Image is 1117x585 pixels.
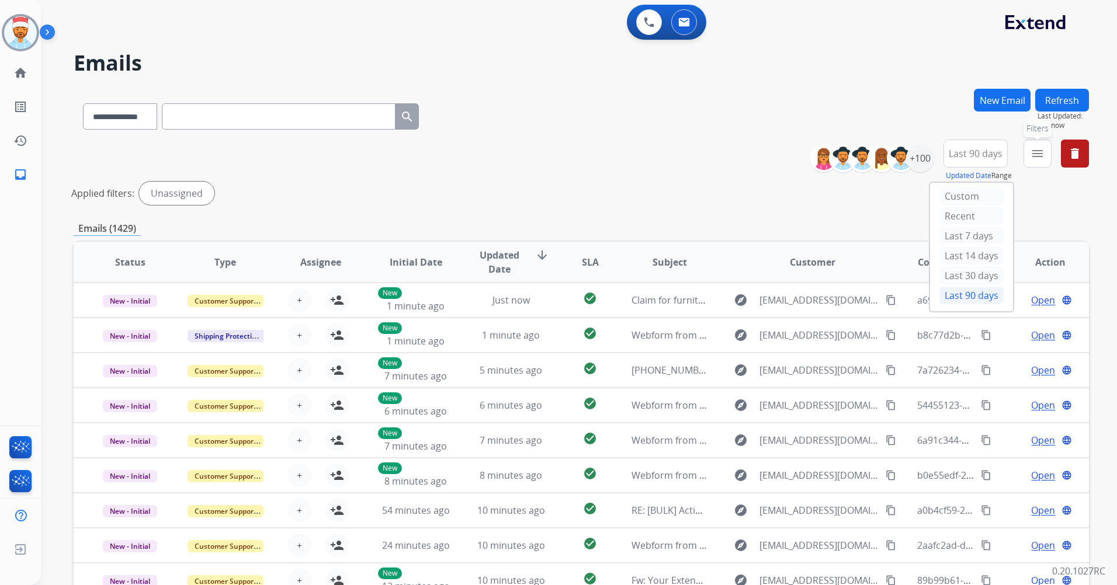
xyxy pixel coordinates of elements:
span: Customer Support [188,400,263,412]
div: Last 30 days [939,267,1004,284]
mat-icon: check_circle [583,396,597,410]
span: [EMAIL_ADDRESS][DOMAIN_NAME] [759,503,879,517]
div: Unassigned [139,182,214,205]
p: 0.20.1027RC [1052,564,1105,578]
button: + [288,429,311,452]
span: a0b4cf59-29bc-4d03-9c37-11221df5eb56 [917,504,1094,517]
span: 7 minutes ago [384,370,447,382]
span: Just now [492,294,530,307]
span: Type [214,255,236,269]
h2: Emails [74,51,1089,75]
span: Open [1031,433,1055,447]
mat-icon: content_copy [981,365,991,375]
button: + [288,534,311,557]
span: Customer [790,255,835,269]
span: [EMAIL_ADDRESS][DOMAIN_NAME] [759,328,879,342]
span: Open [1031,538,1055,552]
button: + [288,394,311,417]
mat-icon: content_copy [981,330,991,340]
mat-icon: check_circle [583,431,597,445]
span: Open [1031,363,1055,377]
div: Custom [939,187,1004,205]
span: Status [115,255,145,269]
mat-icon: content_copy [886,470,896,480]
span: 7 minutes ago [384,440,447,452]
span: + [297,503,302,517]
mat-icon: content_copy [886,295,896,305]
mat-icon: check_circle [583,537,597,551]
span: Claim for furniture [632,294,713,307]
span: 2aafc2ad-df0c-4882-83c3-7d778c52dc22 [917,539,1092,552]
mat-icon: explore [734,503,748,517]
span: Conversation ID [918,255,993,269]
span: Webform from [EMAIL_ADDRESS][DOMAIN_NAME] on [DATE] [632,469,896,482]
button: + [288,499,311,522]
mat-icon: menu [1031,147,1045,161]
mat-icon: check_circle [583,326,597,340]
span: [EMAIL_ADDRESS][DOMAIN_NAME] [759,363,879,377]
button: Updated Date [946,171,991,180]
mat-icon: content_copy [981,505,991,516]
mat-icon: content_copy [886,435,896,445]
span: Updated Date [473,248,526,276]
span: Open [1031,328,1055,342]
span: 54455123-a546-4d0a-a49b-fba40b4f50b7 [917,399,1095,412]
span: + [297,363,302,377]
mat-icon: explore [734,293,748,307]
p: New [378,357,402,369]
mat-icon: search [400,110,414,124]
span: New - Initial [103,330,157,342]
mat-icon: content_copy [886,400,896,410]
span: Open [1031,293,1055,307]
span: New - Initial [103,295,157,307]
mat-icon: person_add [330,503,344,517]
mat-icon: language [1062,540,1072,551]
span: + [297,398,302,412]
p: New [378,322,402,334]
span: + [297,328,302,342]
mat-icon: content_copy [981,540,991,551]
button: + [288,358,311,382]
span: b0e55edf-2622-499f-b4ad-2ea67cf1a878 [917,469,1092,482]
span: 5 minutes ago [480,364,542,377]
span: Initial Date [390,255,442,269]
mat-icon: inbox [13,168,27,182]
span: Shipping Protection [188,330,268,342]
span: 54 minutes ago [382,504,450,517]
span: 1 minute ago [387,300,445,312]
mat-icon: explore [734,468,748,482]
span: [EMAIL_ADDRESS][DOMAIN_NAME] [759,468,879,482]
mat-icon: history [13,134,27,148]
mat-icon: content_copy [981,435,991,445]
mat-icon: language [1062,400,1072,410]
span: Webform from [EMAIL_ADDRESS][DOMAIN_NAME] on [DATE] [632,434,896,447]
mat-icon: delete [1068,147,1082,161]
span: Customer Support [188,470,263,482]
mat-icon: language [1062,435,1072,445]
mat-icon: check_circle [583,502,597,516]
mat-icon: home [13,66,27,80]
span: a695b2a0-561e-4a34-8c9d-6d7fa17e8b48 [917,294,1097,307]
mat-icon: language [1062,295,1072,305]
span: Customer Support [188,365,263,377]
span: Range [946,170,1012,180]
button: New Email [974,89,1031,112]
mat-icon: explore [734,363,748,377]
mat-icon: explore [734,433,748,447]
span: Webform from [EMAIL_ADDRESS][DOMAIN_NAME] on [DATE] [632,399,896,412]
span: Last Updated: [1038,112,1089,121]
p: New [378,567,402,579]
span: 6a91c344-950b-499a-8ece-c4592a5be0aa [917,434,1097,447]
div: Last 7 days [939,227,1004,245]
mat-icon: person_add [330,468,344,482]
span: Customer Support [188,295,263,307]
mat-icon: content_copy [886,505,896,516]
p: Applied filters: [71,186,134,200]
span: 24 minutes ago [382,539,450,552]
mat-icon: language [1062,330,1072,340]
div: Last 90 days [939,287,1004,304]
span: Subject [653,255,687,269]
span: Customer Support [188,540,263,552]
mat-icon: language [1062,365,1072,375]
span: RE: [BULK] Action required: Extend claim approved for replacement [632,504,927,517]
